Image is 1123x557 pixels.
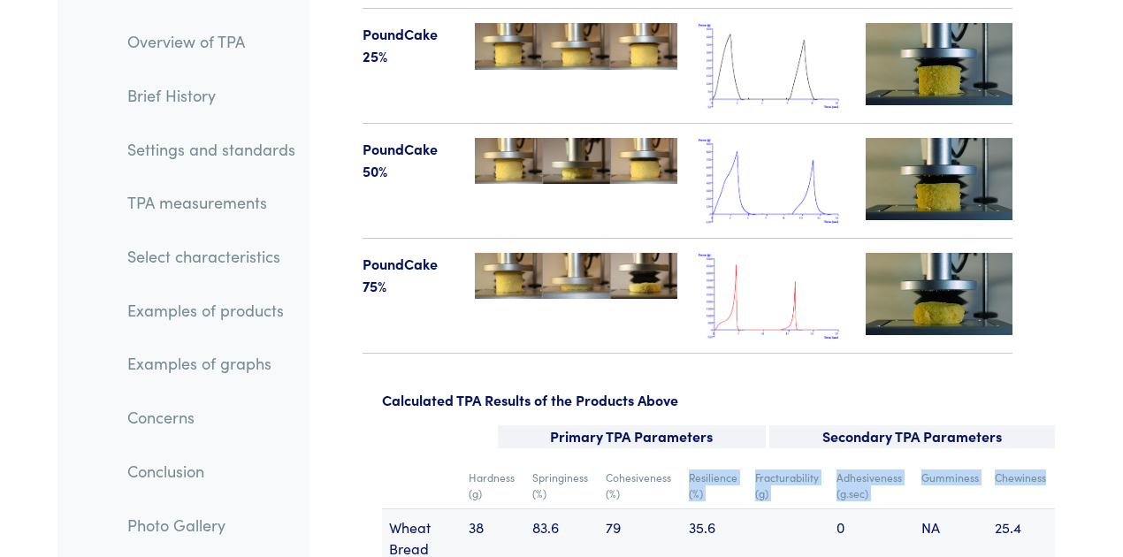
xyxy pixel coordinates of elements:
td: Fracturability (g) [748,462,829,509]
a: Overview of TPA [113,21,309,62]
img: poundcake_tpa_75.png [699,253,845,339]
a: TPA measurements [113,182,309,223]
a: Photo Gallery [113,504,309,545]
p: PoundCake 25% [363,23,454,68]
p: Primary TPA Parameters [498,425,766,448]
img: poundcake-videotn-75.jpg [866,253,1012,335]
a: Select characteristics [113,236,309,277]
td: Gumminess [914,462,988,509]
p: Calculated TPA Results of the Products Above [382,389,1055,412]
a: Conclusion [113,451,309,492]
img: poundcake-videotn-25.jpg [866,23,1012,105]
td: Chewiness [988,462,1055,509]
td: Adhesiveness (g.sec) [829,462,915,509]
a: Concerns [113,397,309,438]
img: poundcake_tpa_25.png [699,23,845,109]
td: Hardness (g) [462,462,525,509]
p: PoundCake 75% [363,253,454,298]
img: poundcake-videotn-50.jpg [866,138,1012,220]
a: Settings and standards [113,128,309,169]
a: Brief History [113,75,309,116]
p: PoundCake 50% [363,138,454,183]
td: Cohesiveness (%) [599,462,682,509]
a: Examples of products [113,290,309,331]
img: poundcake-50-123-tpa.jpg [475,138,677,184]
a: Examples of graphs [113,343,309,384]
p: Secondary TPA Parameters [769,425,1055,448]
img: poundcake-25-123-tpa.jpg [475,23,677,70]
td: Resilience (%) [682,462,748,509]
img: poundcake_tpa_50.png [699,138,845,224]
td: Springiness (%) [525,462,599,509]
img: poundcake-75-123-tpa.jpg [475,253,677,299]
